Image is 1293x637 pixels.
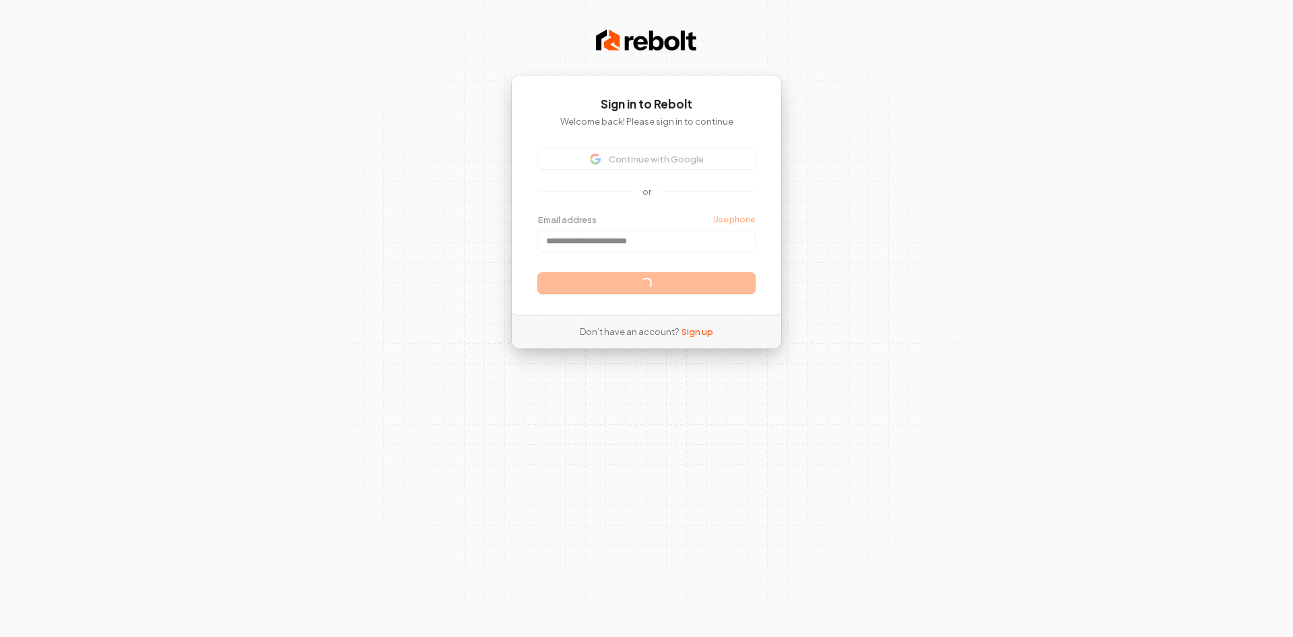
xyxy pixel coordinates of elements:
p: Welcome back! Please sign in to continue [538,115,755,127]
h1: Sign in to Rebolt [538,96,755,113]
span: Don’t have an account? [580,326,679,338]
img: Rebolt Logo [596,27,697,54]
p: or [642,185,651,198]
a: Sign up [682,326,713,338]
